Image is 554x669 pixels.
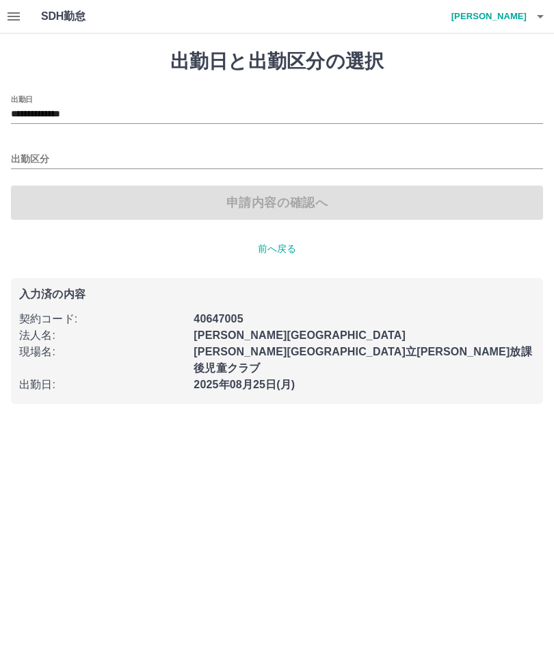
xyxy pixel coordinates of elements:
b: 40647005 [194,313,243,325]
p: 法人名 : [19,327,185,344]
b: [PERSON_NAME][GEOGRAPHIC_DATA]立[PERSON_NAME]放課後児童クラブ [194,346,531,374]
p: 契約コード : [19,311,185,327]
b: [PERSON_NAME][GEOGRAPHIC_DATA] [194,329,406,341]
h1: 出勤日と出勤区分の選択 [11,50,543,73]
p: 前へ戻る [11,242,543,256]
label: 出勤日 [11,94,33,104]
p: 入力済の内容 [19,289,535,300]
p: 現場名 : [19,344,185,360]
b: 2025年08月25日(月) [194,379,295,390]
p: 出勤日 : [19,377,185,393]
